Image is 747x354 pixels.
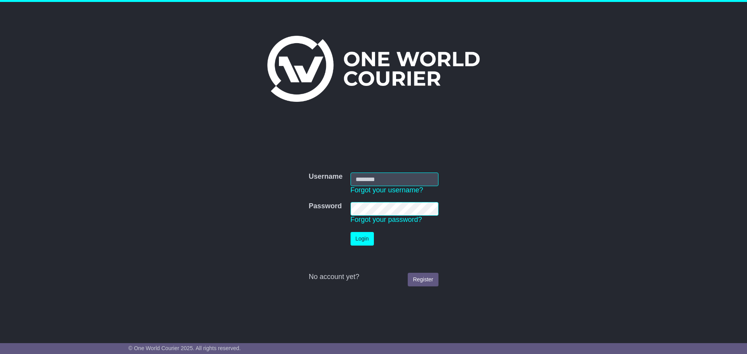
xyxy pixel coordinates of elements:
div: No account yet? [309,273,438,281]
img: One World [267,36,480,102]
span: © One World Courier 2025. All rights reserved. [128,345,241,351]
label: Password [309,202,342,211]
a: Forgot your password? [351,216,422,223]
a: Forgot your username? [351,186,423,194]
a: Register [408,273,438,286]
label: Username [309,173,342,181]
button: Login [351,232,374,246]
